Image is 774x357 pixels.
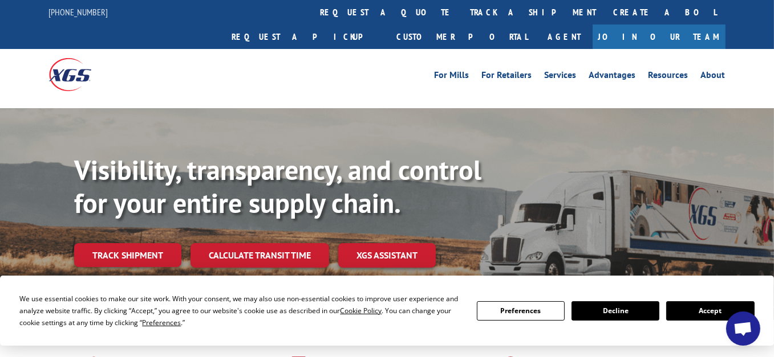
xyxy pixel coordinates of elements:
button: Accept [666,301,754,321]
a: Services [545,71,577,83]
a: Advantages [589,71,636,83]
button: Decline [572,301,659,321]
span: Cookie Policy [340,306,382,315]
a: Track shipment [74,243,181,267]
a: Calculate transit time [191,243,329,268]
a: XGS ASSISTANT [338,243,436,268]
a: For Retailers [482,71,532,83]
div: We use essential cookies to make our site work. With your consent, we may also use non-essential ... [19,293,463,329]
div: Open chat [726,311,760,346]
a: For Mills [435,71,469,83]
button: Preferences [477,301,565,321]
a: [PHONE_NUMBER] [49,6,108,18]
a: Request a pickup [224,24,388,49]
a: Join Our Team [593,24,726,49]
b: Visibility, transparency, and control for your entire supply chain. [74,152,481,220]
a: Agent [537,24,593,49]
a: Resources [649,71,688,83]
a: About [701,71,726,83]
a: Customer Portal [388,24,537,49]
span: Preferences [142,318,181,327]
